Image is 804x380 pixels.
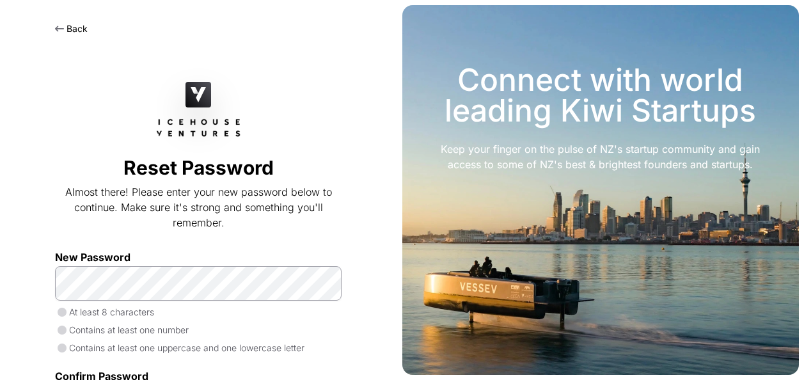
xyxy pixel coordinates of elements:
[55,324,342,336] p: Contains at least one number
[55,23,88,34] a: Back
[185,82,211,107] img: Icehouse Ventures
[154,115,244,141] img: Icehouse Ventures
[55,156,342,179] h2: Reset Password
[433,141,768,172] div: Keep your finger on the pulse of NZ's startup community and gain access to some of NZ's best & br...
[55,184,342,230] p: Almost there! Please enter your new password below to continue. Make sure it's strong and somethi...
[433,65,768,126] h3: Connect with world leading Kiwi Startups
[55,251,342,264] label: New Password
[55,306,342,319] p: At least 8 characters
[55,342,342,354] p: Contains at least one uppercase and one lowercase letter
